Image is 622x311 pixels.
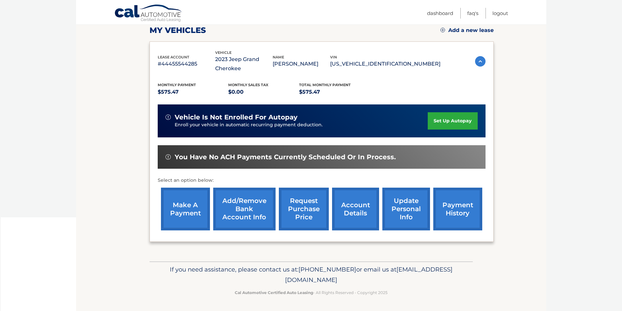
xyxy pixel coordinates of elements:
[330,55,337,59] span: vin
[158,87,229,97] p: $575.47
[166,154,171,160] img: alert-white.svg
[175,113,297,121] span: vehicle is not enrolled for autopay
[175,153,396,161] span: You have no ACH payments currently scheduled or in process.
[299,87,370,97] p: $575.47
[158,55,189,59] span: lease account
[440,28,445,32] img: add.svg
[492,8,508,19] a: Logout
[427,8,453,19] a: Dashboard
[298,266,356,273] span: [PHONE_NUMBER]
[161,188,210,230] a: make a payment
[158,177,486,184] p: Select an option below:
[299,83,351,87] span: Total Monthly Payment
[332,188,379,230] a: account details
[382,188,430,230] a: update personal info
[154,289,469,296] p: - All Rights Reserved - Copyright 2025
[475,56,486,67] img: accordion-active.svg
[114,4,183,23] a: Cal Automotive
[215,50,231,55] span: vehicle
[213,188,276,230] a: Add/Remove bank account info
[228,83,268,87] span: Monthly sales Tax
[440,27,494,34] a: Add a new lease
[285,266,453,284] span: [EMAIL_ADDRESS][DOMAIN_NAME]
[273,55,284,59] span: name
[158,59,215,69] p: #44455544285
[215,55,273,73] p: 2023 Jeep Grand Cherokee
[158,83,196,87] span: Monthly Payment
[330,59,440,69] p: [US_VEHICLE_IDENTIFICATION_NUMBER]
[150,25,206,35] h2: my vehicles
[228,87,299,97] p: $0.00
[279,188,329,230] a: request purchase price
[154,264,469,285] p: If you need assistance, please contact us at: or email us at
[467,8,478,19] a: FAQ's
[175,121,428,129] p: Enroll your vehicle in automatic recurring payment deduction.
[273,59,330,69] p: [PERSON_NAME]
[428,112,477,130] a: set up autopay
[235,290,313,295] strong: Cal Automotive Certified Auto Leasing
[433,188,482,230] a: payment history
[166,115,171,120] img: alert-white.svg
